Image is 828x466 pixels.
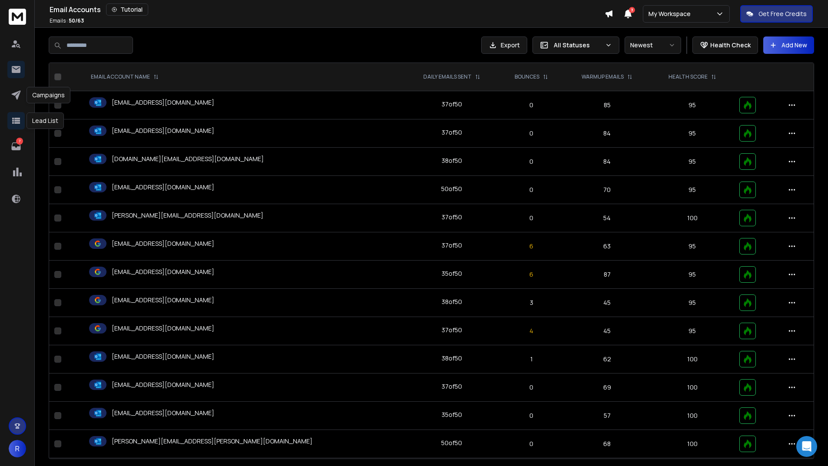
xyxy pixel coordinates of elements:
p: [EMAIL_ADDRESS][DOMAIN_NAME] [112,183,214,192]
p: 6 [505,242,558,251]
div: 37 of 50 [442,382,462,391]
p: 6 [505,270,558,279]
button: Tutorial [106,3,148,16]
div: Email Accounts [50,3,605,16]
div: 37 of 50 [442,100,462,109]
button: R [9,440,26,457]
td: 95 [651,232,734,261]
td: 100 [651,402,734,430]
button: Export [481,36,527,54]
p: Get Free Credits [758,10,807,18]
td: 45 [563,289,651,317]
td: 100 [651,345,734,373]
p: [PERSON_NAME][EMAIL_ADDRESS][PERSON_NAME][DOMAIN_NAME] [112,437,313,446]
p: [PERSON_NAME][EMAIL_ADDRESS][DOMAIN_NAME] [112,211,263,220]
div: 37 of 50 [442,326,462,334]
p: [EMAIL_ADDRESS][DOMAIN_NAME] [112,324,214,333]
button: Get Free Credits [740,5,813,23]
p: [EMAIL_ADDRESS][DOMAIN_NAME] [112,268,214,276]
div: 50 of 50 [441,185,462,193]
td: 45 [563,317,651,345]
div: 38 of 50 [442,156,462,165]
p: [DOMAIN_NAME][EMAIL_ADDRESS][DOMAIN_NAME] [112,155,264,163]
td: 100 [651,430,734,458]
p: 4 [505,327,558,335]
p: Health Check [710,41,751,50]
button: Newest [625,36,681,54]
td: 95 [651,148,734,176]
span: 3 [629,7,635,13]
td: 68 [563,430,651,458]
p: 0 [505,214,558,222]
p: [EMAIL_ADDRESS][DOMAIN_NAME] [112,126,214,135]
td: 95 [651,119,734,148]
td: 100 [651,373,734,402]
p: 1 [505,355,558,364]
td: 57 [563,402,651,430]
td: 70 [563,176,651,204]
div: EMAIL ACCOUNT NAME [91,73,159,80]
p: 0 [505,440,558,448]
a: 7 [7,138,25,155]
td: 84 [563,119,651,148]
td: 95 [651,289,734,317]
div: 35 of 50 [442,410,462,419]
p: BOUNCES [515,73,539,80]
td: 62 [563,345,651,373]
p: 0 [505,129,558,138]
td: 85 [563,91,651,119]
p: [EMAIL_ADDRESS][DOMAIN_NAME] [112,409,214,417]
td: 54 [563,204,651,232]
div: 38 of 50 [442,354,462,363]
p: [EMAIL_ADDRESS][DOMAIN_NAME] [112,98,214,107]
p: 0 [505,101,558,109]
div: 37 of 50 [442,213,462,221]
div: 38 of 50 [442,297,462,306]
button: Add New [763,36,814,54]
td: 63 [563,232,651,261]
div: Lead List [27,112,64,129]
td: 69 [563,373,651,402]
p: 0 [505,383,558,392]
p: 0 [505,185,558,194]
td: 100 [651,204,734,232]
p: 3 [505,298,558,307]
div: 37 of 50 [442,128,462,137]
td: 95 [651,176,734,204]
p: [EMAIL_ADDRESS][DOMAIN_NAME] [112,352,214,361]
p: My Workspace [648,10,694,18]
td: 95 [651,91,734,119]
p: 7 [16,138,23,145]
td: 95 [651,317,734,345]
p: HEALTH SCORE [668,73,708,80]
div: Campaigns [27,87,70,103]
p: 0 [505,411,558,420]
p: Emails : [50,17,84,24]
td: 84 [563,148,651,176]
p: [EMAIL_ADDRESS][DOMAIN_NAME] [112,239,214,248]
td: 87 [563,261,651,289]
p: DAILY EMAILS SENT [423,73,472,80]
p: All Statuses [554,41,602,50]
span: 50 / 63 [69,17,84,24]
p: 0 [505,157,558,166]
button: Health Check [692,36,758,54]
p: WARMUP EMAILS [582,73,624,80]
div: 50 of 50 [441,439,462,447]
p: [EMAIL_ADDRESS][DOMAIN_NAME] [112,296,214,304]
td: 95 [651,261,734,289]
div: 35 of 50 [442,269,462,278]
p: [EMAIL_ADDRESS][DOMAIN_NAME] [112,380,214,389]
div: Open Intercom Messenger [796,436,817,457]
div: 37 of 50 [442,241,462,250]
